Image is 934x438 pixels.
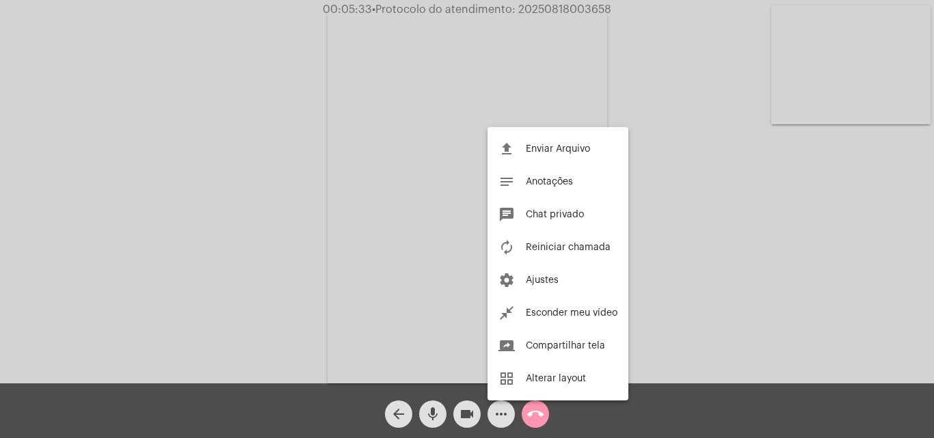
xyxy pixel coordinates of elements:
span: Alterar layout [526,374,586,383]
span: Chat privado [526,210,584,219]
span: Enviar Arquivo [526,144,590,154]
span: Esconder meu vídeo [526,308,617,318]
span: Reiniciar chamada [526,243,611,252]
mat-icon: chat [498,206,515,223]
mat-icon: file_upload [498,141,515,157]
mat-icon: close_fullscreen [498,305,515,321]
mat-icon: settings [498,272,515,288]
mat-icon: autorenew [498,239,515,256]
mat-icon: grid_view [498,370,515,387]
mat-icon: notes [498,174,515,190]
span: Anotações [526,177,573,187]
mat-icon: screen_share [498,338,515,354]
span: Ajustes [526,275,559,285]
span: Compartilhar tela [526,341,605,351]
